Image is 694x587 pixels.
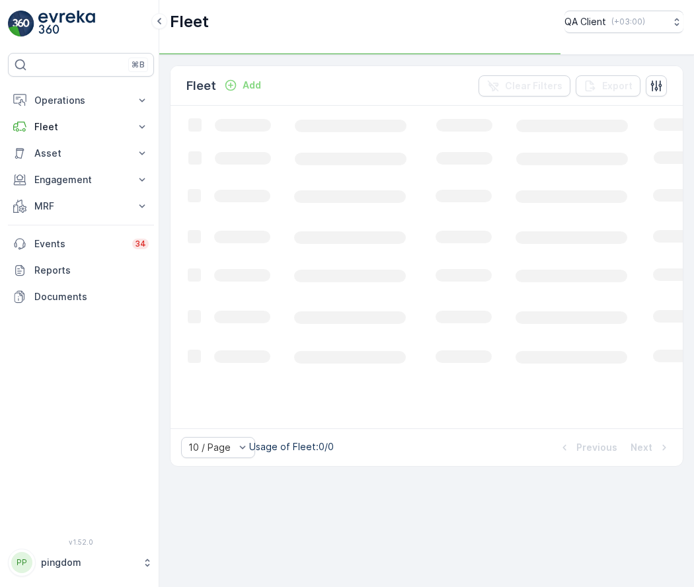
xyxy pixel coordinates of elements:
[41,556,135,569] p: pingdom
[34,147,128,160] p: Asset
[576,441,617,454] p: Previous
[38,11,95,37] img: logo_light-DOdMpM7g.png
[479,75,570,97] button: Clear Filters
[135,239,146,249] p: 34
[34,94,128,107] p: Operations
[170,11,209,32] p: Fleet
[34,237,124,251] p: Events
[34,290,149,303] p: Documents
[34,173,128,186] p: Engagement
[132,59,145,70] p: ⌘B
[564,15,606,28] p: QA Client
[8,167,154,193] button: Engagement
[8,87,154,114] button: Operations
[611,17,645,27] p: ( +03:00 )
[8,140,154,167] button: Asset
[8,284,154,310] a: Documents
[629,440,672,455] button: Next
[564,11,683,33] button: QA Client(+03:00)
[186,77,216,95] p: Fleet
[249,440,334,453] p: Usage of Fleet : 0/0
[34,264,149,277] p: Reports
[219,77,266,93] button: Add
[8,193,154,219] button: MRF
[8,538,154,546] span: v 1.52.0
[557,440,619,455] button: Previous
[11,552,32,573] div: PP
[8,231,154,257] a: Events34
[8,549,154,576] button: PPpingdom
[34,200,128,213] p: MRF
[243,79,261,92] p: Add
[602,79,633,93] p: Export
[576,75,640,97] button: Export
[34,120,128,134] p: Fleet
[8,257,154,284] a: Reports
[505,79,562,93] p: Clear Filters
[631,441,652,454] p: Next
[8,11,34,37] img: logo
[8,114,154,140] button: Fleet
